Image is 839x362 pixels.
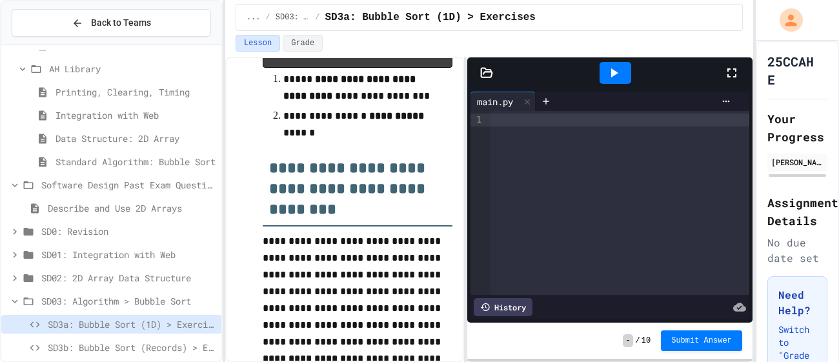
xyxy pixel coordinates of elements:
[767,194,827,230] h2: Assignment Details
[41,225,216,238] span: SD0: Revision
[12,9,211,37] button: Back to Teams
[766,5,806,35] div: My Account
[236,35,280,52] button: Lesson
[661,330,742,351] button: Submit Answer
[767,52,827,88] h1: 25CCAH E
[276,12,310,23] span: SD03: Algorithm > Bubble Sort
[56,108,216,122] span: Integration with Web
[623,334,632,347] span: -
[56,132,216,145] span: Data Structure: 2D Array
[283,35,323,52] button: Grade
[767,235,827,266] div: No due date set
[771,156,824,168] div: [PERSON_NAME]
[41,271,216,285] span: SD02: 2D Array Data Structure
[266,12,270,23] span: /
[470,114,483,126] div: 1
[778,287,816,318] h3: Need Help?
[636,336,640,346] span: /
[48,201,216,215] span: Describe and Use 2D Arrays
[48,341,216,354] span: SD3b: Bubble Sort (Records) > Exercises
[56,155,216,168] span: Standard Algorithm: Bubble Sort
[642,336,651,346] span: 10
[48,317,216,331] span: SD3a: Bubble Sort (1D) > Exercises
[315,12,319,23] span: /
[767,110,827,146] h2: Your Progress
[56,85,216,99] span: Printing, Clearing, Timing
[474,298,532,316] div: History
[671,336,732,346] span: Submit Answer
[247,12,261,23] span: ...
[470,95,520,108] div: main.py
[470,92,536,111] div: main.py
[41,294,216,308] span: SD03: Algorithm > Bubble Sort
[325,10,536,25] span: SD3a: Bubble Sort (1D) > Exercises
[49,62,216,75] span: AH Library
[91,16,151,30] span: Back to Teams
[41,248,216,261] span: SD01: Integration with Web
[41,178,216,192] span: Software Design Past Exam Questions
